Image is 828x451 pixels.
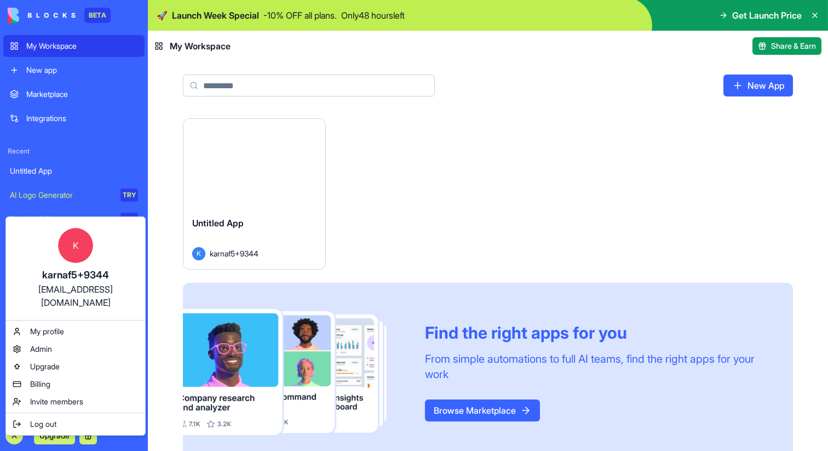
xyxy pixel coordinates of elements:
a: My profile [8,323,143,340]
a: Billing [8,375,143,393]
div: AI Logo Generator [10,190,113,201]
span: Upgrade [30,361,60,372]
span: Billing [30,379,50,390]
a: Kkarnaf5+9344[EMAIL_ADDRESS][DOMAIN_NAME] [8,219,143,318]
span: Recent [3,147,145,156]
a: Upgrade [8,358,143,375]
span: Admin [30,344,52,355]
div: Untitled App [10,165,138,176]
div: TRY [120,189,138,202]
div: Feedback Form [10,214,113,225]
a: Admin [8,340,143,358]
span: Log out [30,419,56,430]
div: karnaf5+9344 [17,267,134,283]
span: My profile [30,326,64,337]
div: TRY [120,213,138,226]
span: K [58,228,93,263]
div: [EMAIL_ADDRESS][DOMAIN_NAME] [17,283,134,309]
span: Invite members [30,396,83,407]
a: Invite members [8,393,143,410]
